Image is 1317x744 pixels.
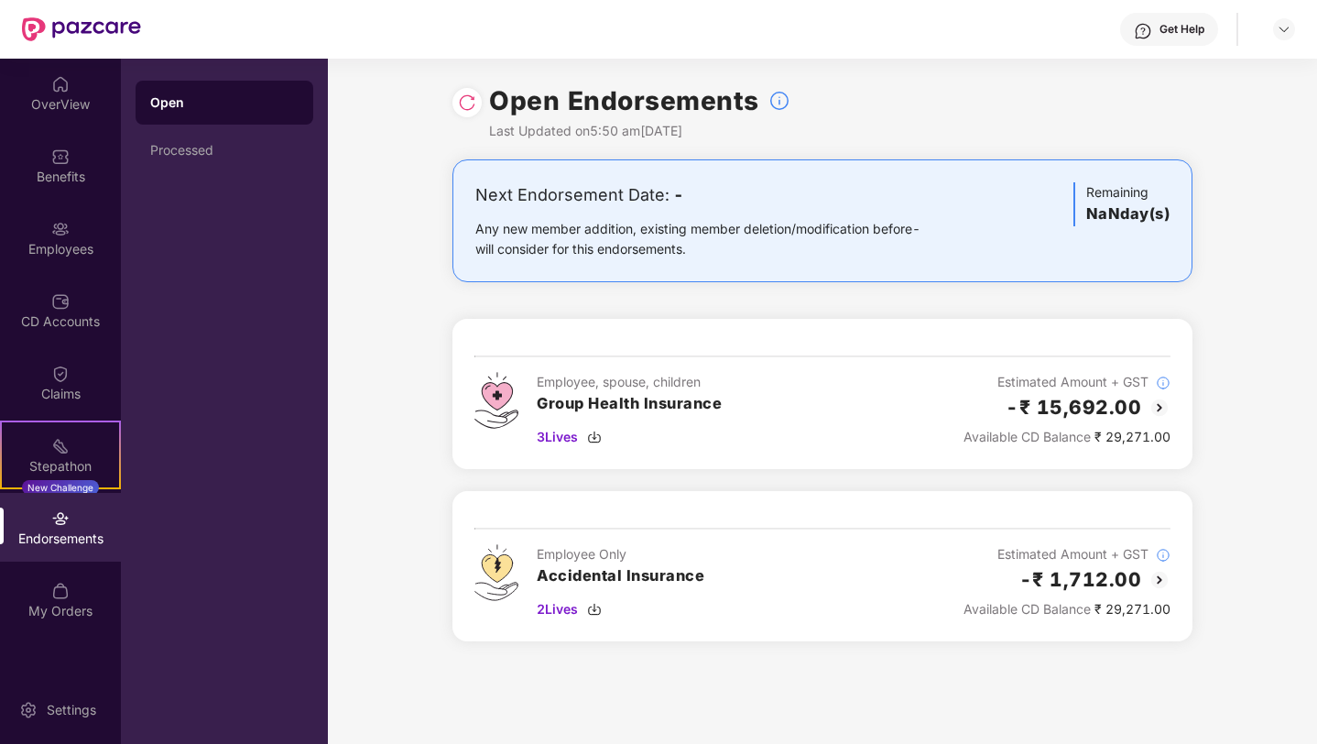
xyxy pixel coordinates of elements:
h2: -₹ 1,712.00 [1019,564,1142,595]
h2: -₹ 15,692.00 [1006,392,1141,422]
div: Remaining [1073,182,1170,226]
img: svg+xml;base64,PHN2ZyBpZD0iRHJvcGRvd24tMzJ4MzIiIHhtbG5zPSJodHRwOi8vd3d3LnczLm9yZy8yMDAwL3N2ZyIgd2... [1277,22,1291,37]
div: Estimated Amount + GST [963,372,1170,392]
img: svg+xml;base64,PHN2ZyBpZD0iRG93bmxvYWQtMzJ4MzIiIHhtbG5zPSJodHRwOi8vd3d3LnczLm9yZy8yMDAwL3N2ZyIgd2... [587,430,602,444]
span: 3 Lives [537,427,578,447]
img: svg+xml;base64,PHN2ZyBpZD0iTXlfT3JkZXJzIiBkYXRhLW5hbWU9Ik15IE9yZGVycyIgeG1sbnM9Imh0dHA6Ly93d3cudz... [51,582,70,600]
div: Stepathon [2,457,119,476]
span: 2 Lives [537,599,578,619]
div: Employee, spouse, children [537,372,722,392]
img: svg+xml;base64,PHN2ZyBpZD0iSW5mb18tXzMyeDMyIiBkYXRhLW5hbWU9IkluZm8gLSAzMngzMiIgeG1sbnM9Imh0dHA6Ly... [1156,548,1170,563]
img: svg+xml;base64,PHN2ZyBpZD0iQ0RfQWNjb3VudHMiIGRhdGEtbmFtZT0iQ0QgQWNjb3VudHMiIHhtbG5zPSJodHRwOi8vd3... [51,292,70,311]
h3: Accidental Insurance [537,564,704,588]
span: Available CD Balance [963,601,1091,617]
img: New Pazcare Logo [22,17,141,41]
div: Any new member addition, existing member deletion/modification before - will consider for this en... [475,219,927,259]
img: svg+xml;base64,PHN2ZyBpZD0iSW5mb18tXzMyeDMyIiBkYXRhLW5hbWU9IkluZm8gLSAzMngzMiIgeG1sbnM9Imh0dHA6Ly... [1156,376,1170,390]
img: svg+xml;base64,PHN2ZyBpZD0iUmVsb2FkLTMyeDMyIiB4bWxucz0iaHR0cDovL3d3dy53My5vcmcvMjAwMC9zdmciIHdpZH... [458,93,476,112]
img: svg+xml;base64,PHN2ZyBpZD0iQmFjay0yMHgyMCIgeG1sbnM9Imh0dHA6Ly93d3cudzMub3JnLzIwMDAvc3ZnIiB3aWR0aD... [1148,397,1170,419]
h3: Group Health Insurance [537,392,722,416]
h1: Open Endorsements [489,81,759,121]
img: svg+xml;base64,PHN2ZyBpZD0iQmFjay0yMHgyMCIgeG1sbnM9Imh0dHA6Ly93d3cudzMub3JnLzIwMDAvc3ZnIiB3aWR0aD... [1148,569,1170,591]
img: svg+xml;base64,PHN2ZyBpZD0iSW5mb18tXzMyeDMyIiBkYXRhLW5hbWU9IkluZm8gLSAzMngzMiIgeG1sbnM9Imh0dHA6Ly... [768,90,790,112]
h3: NaN day(s) [1086,202,1170,226]
img: svg+xml;base64,PHN2ZyB4bWxucz0iaHR0cDovL3d3dy53My5vcmcvMjAwMC9zdmciIHdpZHRoPSIyMSIgaGVpZ2h0PSIyMC... [51,437,70,455]
div: New Challenge [22,480,99,495]
div: Estimated Amount + GST [963,544,1170,564]
img: svg+xml;base64,PHN2ZyBpZD0iSG9tZSIgeG1sbnM9Imh0dHA6Ly93d3cudzMub3JnLzIwMDAvc3ZnIiB3aWR0aD0iMjAiIG... [51,75,70,93]
div: Processed [150,143,299,158]
div: ₹ 29,271.00 [963,599,1170,619]
div: Settings [41,701,102,719]
img: svg+xml;base64,PHN2ZyBpZD0iRW5kb3JzZW1lbnRzIiB4bWxucz0iaHR0cDovL3d3dy53My5vcmcvMjAwMC9zdmciIHdpZH... [51,509,70,528]
img: svg+xml;base64,PHN2ZyBpZD0iSGVscC0zMngzMiIgeG1sbnM9Imh0dHA6Ly93d3cudzMub3JnLzIwMDAvc3ZnIiB3aWR0aD... [1134,22,1152,40]
span: Available CD Balance [963,429,1091,444]
b: - [673,185,684,204]
div: Last Updated on 5:50 am[DATE] [489,121,790,141]
img: svg+xml;base64,PHN2ZyBpZD0iU2V0dGluZy0yMHgyMCIgeG1sbnM9Imh0dHA6Ly93d3cudzMub3JnLzIwMDAvc3ZnIiB3aW... [19,701,38,719]
div: Open [150,93,299,112]
img: svg+xml;base64,PHN2ZyBpZD0iRW1wbG95ZWVzIiB4bWxucz0iaHR0cDovL3d3dy53My5vcmcvMjAwMC9zdmciIHdpZHRoPS... [51,220,70,238]
img: svg+xml;base64,PHN2ZyBpZD0iQmVuZWZpdHMiIHhtbG5zPSJodHRwOi8vd3d3LnczLm9yZy8yMDAwL3N2ZyIgd2lkdGg9Ij... [51,148,70,166]
div: Employee Only [537,544,704,564]
div: Get Help [1159,22,1204,37]
div: ₹ 29,271.00 [963,427,1170,447]
img: svg+xml;base64,PHN2ZyBpZD0iRG93bmxvYWQtMzJ4MzIiIHhtbG5zPSJodHRwOi8vd3d3LnczLm9yZy8yMDAwL3N2ZyIgd2... [587,602,602,617]
div: Next Endorsement Date: [475,182,927,208]
img: svg+xml;base64,PHN2ZyB4bWxucz0iaHR0cDovL3d3dy53My5vcmcvMjAwMC9zdmciIHdpZHRoPSI0OS4zMjEiIGhlaWdodD... [474,544,518,601]
img: svg+xml;base64,PHN2ZyB4bWxucz0iaHR0cDovL3d3dy53My5vcmcvMjAwMC9zdmciIHdpZHRoPSI0Ny43MTQiIGhlaWdodD... [474,372,518,429]
img: svg+xml;base64,PHN2ZyBpZD0iQ2xhaW0iIHhtbG5zPSJodHRwOi8vd3d3LnczLm9yZy8yMDAwL3N2ZyIgd2lkdGg9IjIwIi... [51,365,70,383]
